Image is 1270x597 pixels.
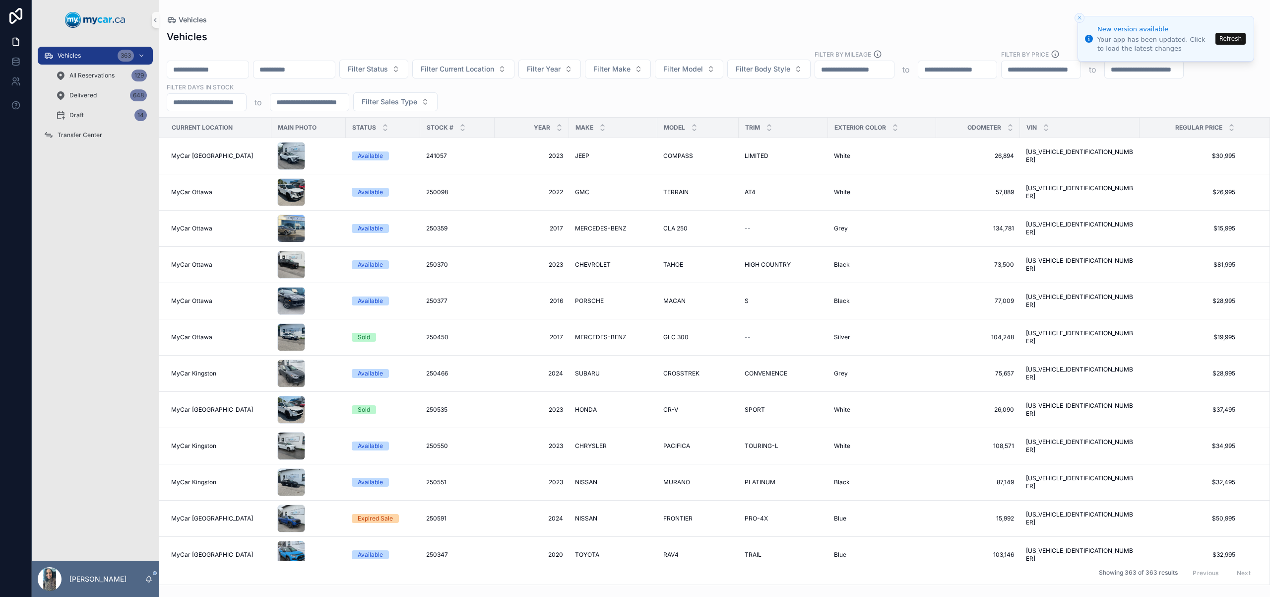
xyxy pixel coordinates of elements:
[501,152,563,160] a: 2023
[358,550,383,559] div: Available
[426,297,489,305] a: 250377
[171,152,265,160] a: MyCar [GEOGRAPHIC_DATA]
[358,514,393,523] div: Expired Sale
[942,515,1014,522] span: 15,992
[1026,257,1134,273] a: [US_VEHICLE_IDENTIFICATION_NUMBER]
[745,442,822,450] a: TOURING-L
[426,261,489,269] a: 250370
[58,131,102,139] span: Transfer Center
[1145,261,1235,269] a: $81,995
[171,333,265,341] a: MyCar Ottawa
[575,297,604,305] span: PORSCHE
[501,297,563,305] a: 2016
[352,188,414,197] a: Available
[745,188,822,196] a: AT4
[834,551,846,559] span: Blue
[1026,148,1134,164] a: [US_VEHICLE_IDENTIFICATION_NUMBER]
[358,297,383,305] div: Available
[179,15,207,25] span: Vehicles
[834,224,930,232] a: Grey
[426,188,489,196] a: 250098
[663,442,690,450] span: PACIFICA
[745,551,762,559] span: TRAIL
[663,551,733,559] a: RAV4
[834,406,850,414] span: White
[412,60,514,78] button: Select Button
[663,515,733,522] a: FRONTIER
[1145,297,1235,305] span: $28,995
[663,478,733,486] a: MURANO
[353,92,438,111] button: Select Button
[1145,478,1235,486] span: $32,495
[834,224,848,232] span: Grey
[1026,547,1134,563] span: [US_VEHICLE_IDENTIFICATION_NUMBER]
[663,297,686,305] span: MACAN
[575,478,597,486] span: NISSAN
[426,442,448,450] span: 250550
[575,333,651,341] a: MERCEDES-BENZ
[1145,551,1235,559] a: $32,995
[501,515,563,522] a: 2024
[942,224,1014,232] a: 134,781
[1026,438,1134,454] span: [US_VEHICLE_IDENTIFICATION_NUMBER]
[501,478,563,486] a: 2023
[575,152,651,160] a: JEEP
[171,442,216,450] span: MyCar Kingston
[834,333,850,341] span: Silver
[1026,511,1134,526] a: [US_VEHICLE_IDENTIFICATION_NUMBER]
[69,91,97,99] span: Delivered
[834,297,850,305] span: Black
[593,64,631,74] span: Filter Make
[834,152,850,160] span: White
[134,109,147,121] div: 14
[32,40,159,157] div: scrollable content
[575,442,651,450] a: CHRYSLER
[663,261,683,269] span: TAHOE
[1026,184,1134,200] a: [US_VEHICLE_IDENTIFICATION_NUMBER]
[736,64,790,74] span: Filter Body Style
[426,152,489,160] a: 241057
[575,224,627,232] span: MERCEDES-BENZ
[518,60,581,78] button: Select Button
[352,514,414,523] a: Expired Sale
[501,188,563,196] a: 2022
[1145,333,1235,341] a: $19,995
[663,64,703,74] span: Filter Model
[171,224,265,232] a: MyCar Ottawa
[167,15,207,25] a: Vehicles
[58,52,81,60] span: Vehicles
[171,297,265,305] a: MyCar Ottawa
[663,370,699,377] span: CROSSTREK
[663,515,693,522] span: FRONTIER
[167,82,234,91] label: Filter Days In Stock
[942,333,1014,341] a: 104,248
[834,406,930,414] a: White
[426,406,489,414] a: 250535
[171,406,253,414] span: MyCar [GEOGRAPHIC_DATA]
[1145,406,1235,414] span: $37,495
[69,72,115,79] span: All Reservations
[501,370,563,377] a: 2024
[942,551,1014,559] span: 103,146
[834,297,930,305] a: Black
[426,442,489,450] a: 250550
[171,188,212,196] span: MyCar Ottawa
[426,297,447,305] span: 250377
[352,442,414,450] a: Available
[352,405,414,414] a: Sold
[426,224,489,232] a: 250359
[358,260,383,269] div: Available
[171,333,212,341] span: MyCar Ottawa
[745,261,791,269] span: HIGH COUNTRY
[1145,442,1235,450] span: $34,995
[1145,152,1235,160] span: $30,995
[585,60,651,78] button: Select Button
[358,442,383,450] div: Available
[1026,474,1134,490] a: [US_VEHICLE_IDENTIFICATION_NUMBER]
[834,152,930,160] a: White
[834,442,850,450] span: White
